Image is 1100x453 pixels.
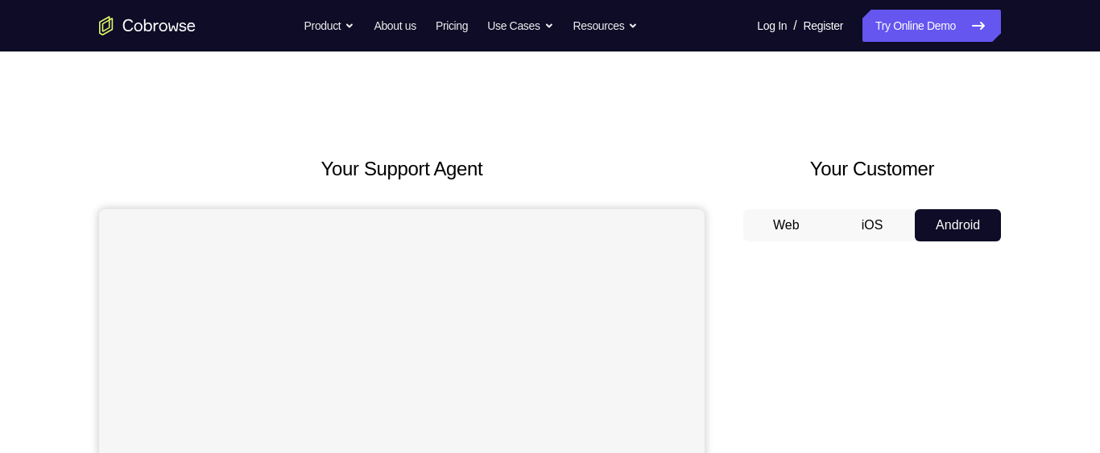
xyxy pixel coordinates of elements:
button: Resources [573,10,639,42]
h2: Your Support Agent [99,154,705,183]
span: / [793,16,796,35]
a: Try Online Demo [862,10,1001,42]
button: Web [743,209,829,241]
a: Pricing [436,10,468,42]
button: Use Cases [487,10,553,42]
a: Register [804,10,843,42]
a: Log In [757,10,787,42]
button: Product [304,10,355,42]
a: Go to the home page [99,16,196,35]
a: About us [374,10,416,42]
button: iOS [829,209,916,241]
button: Android [915,209,1001,241]
h2: Your Customer [743,154,1001,183]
